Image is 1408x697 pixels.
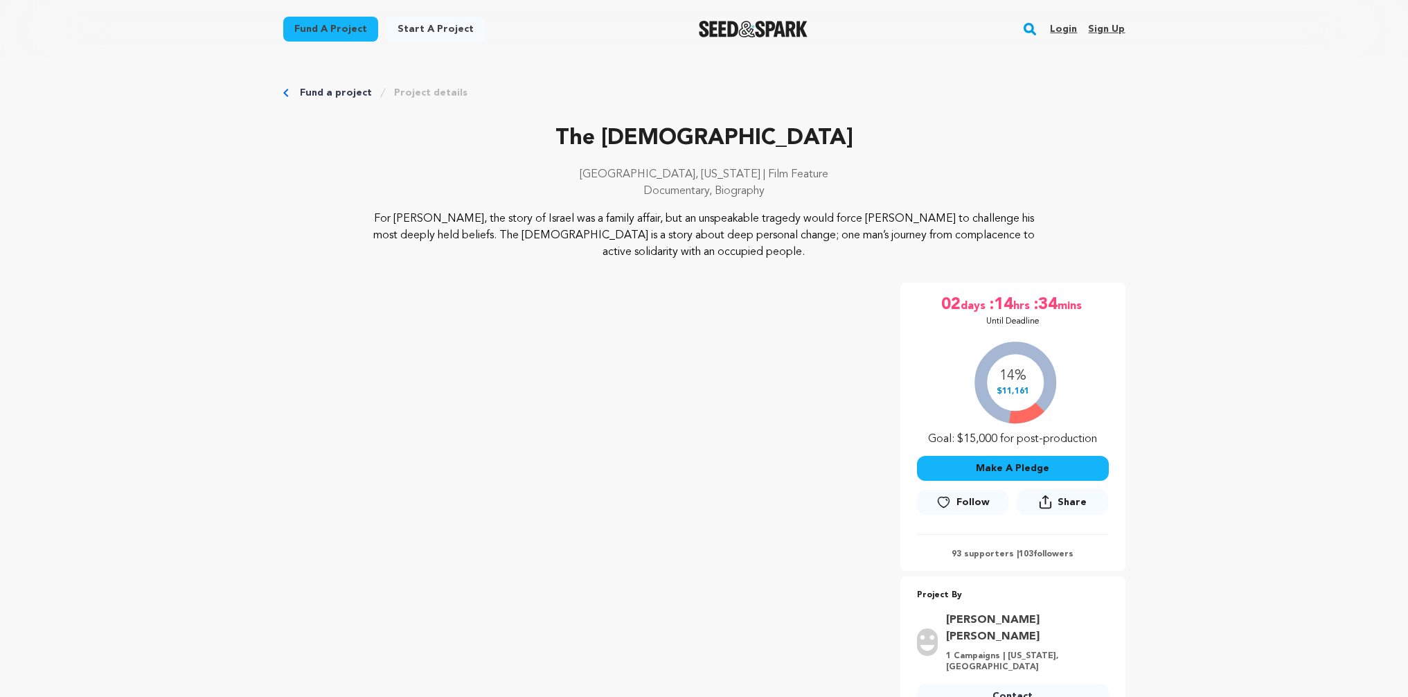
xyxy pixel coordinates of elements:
button: Make A Pledge [917,456,1109,481]
span: Share [1017,489,1108,520]
span: Follow [956,495,990,509]
span: :34 [1033,294,1058,316]
p: Documentary, Biography [283,183,1125,200]
span: days [961,294,988,316]
span: :14 [988,294,1013,316]
a: Start a project [386,17,485,42]
p: Project By [917,588,1109,603]
a: Fund a project [300,86,372,100]
p: 93 supporters | followers [917,549,1109,560]
a: Sign up [1088,18,1125,40]
span: 02 [941,294,961,316]
a: Follow [917,490,1008,515]
span: 103 [1019,550,1033,558]
img: user.png [917,628,938,656]
p: 1 Campaigns | [US_STATE], [GEOGRAPHIC_DATA] [946,651,1100,673]
div: Breadcrumb [283,86,1125,100]
button: Share [1017,489,1108,515]
a: Seed&Spark Homepage [699,21,808,37]
p: The [DEMOGRAPHIC_DATA] [283,122,1125,155]
img: Seed&Spark Logo Dark Mode [699,21,808,37]
p: [GEOGRAPHIC_DATA], [US_STATE] | Film Feature [283,166,1125,183]
span: mins [1058,294,1085,316]
a: Login [1050,18,1077,40]
a: Fund a project [283,17,378,42]
p: Until Deadline [986,316,1040,327]
a: Goto Megan Ward Stevens profile [946,612,1100,645]
p: For [PERSON_NAME], the story of Israel was a family affair, but an unspeakable tragedy would forc... [367,211,1041,261]
span: Share [1058,495,1087,509]
a: Project details [394,86,467,100]
span: hrs [1013,294,1033,316]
